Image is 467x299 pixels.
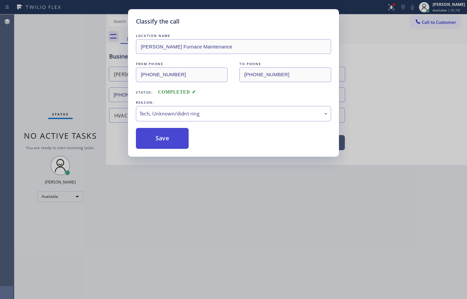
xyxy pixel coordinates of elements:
div: LOCATION NAME [136,32,331,39]
h5: Classify the call [136,17,179,26]
span: Status: [136,90,153,95]
div: REASON: [136,99,331,106]
input: From phone [136,67,228,82]
div: FROM PHONE [136,61,228,67]
div: Tech, Unknown/didnt ring [140,110,327,117]
input: To phone [239,67,331,82]
span: COMPLETED [158,90,196,95]
div: TO PHONE [239,61,331,67]
button: Save [136,128,189,149]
